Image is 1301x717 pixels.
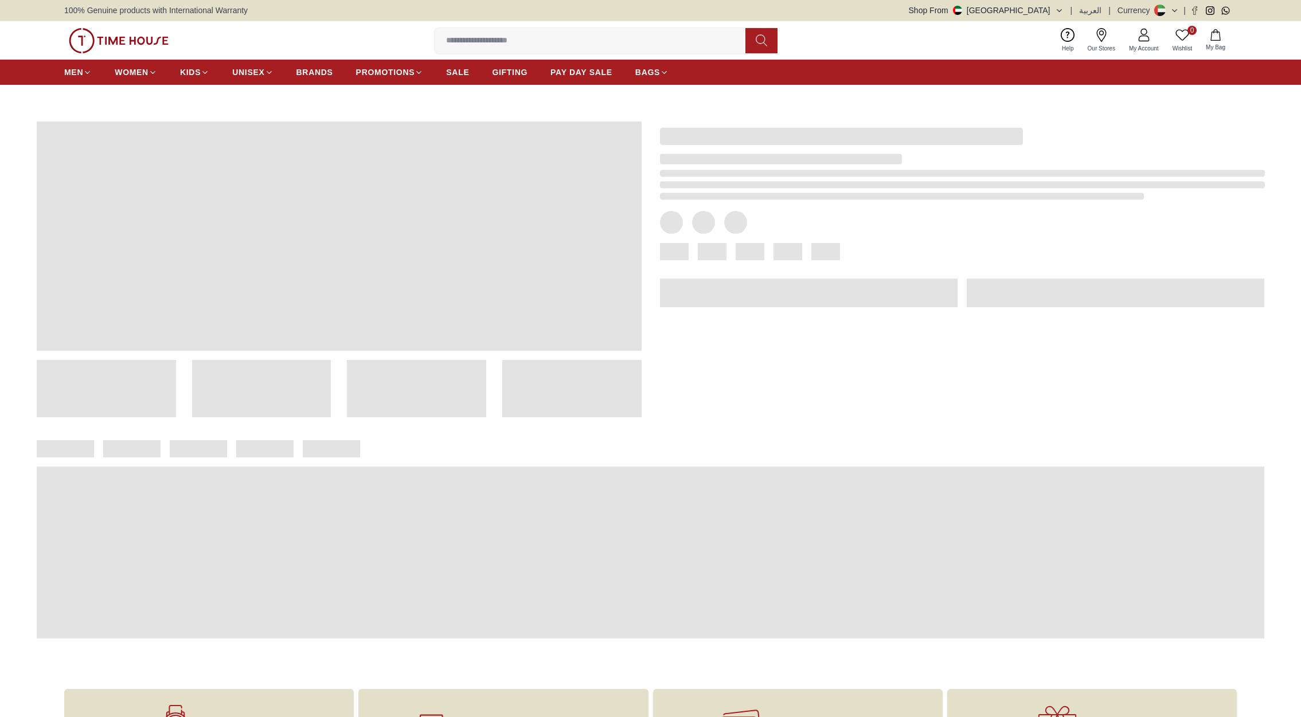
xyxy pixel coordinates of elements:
[1079,5,1101,16] button: العربية
[1206,6,1214,15] a: Instagram
[1071,5,1073,16] span: |
[1055,26,1081,55] a: Help
[356,66,415,78] span: PROMOTIONS
[115,66,149,78] span: WOMEN
[1083,44,1120,53] span: Our Stores
[635,62,669,83] a: BAGS
[232,66,264,78] span: UNISEX
[446,66,469,78] span: SALE
[446,62,469,83] a: SALE
[550,62,612,83] a: PAY DAY SALE
[180,66,201,78] span: KIDS
[1187,26,1197,35] span: 0
[550,66,612,78] span: PAY DAY SALE
[356,62,424,83] a: PROMOTIONS
[69,28,169,53] img: ...
[1190,6,1199,15] a: Facebook
[1166,26,1199,55] a: 0Wishlist
[1081,26,1122,55] a: Our Stores
[635,66,660,78] span: BAGS
[1199,27,1232,54] button: My Bag
[180,62,209,83] a: KIDS
[953,6,962,15] img: United Arab Emirates
[296,66,333,78] span: BRANDS
[64,62,92,83] a: MEN
[232,62,273,83] a: UNISEX
[1057,44,1079,53] span: Help
[1221,6,1230,15] a: Whatsapp
[1108,5,1111,16] span: |
[1201,43,1230,52] span: My Bag
[1183,5,1186,16] span: |
[64,5,248,16] span: 100% Genuine products with International Warranty
[492,62,528,83] a: GIFTING
[492,66,528,78] span: GIFTING
[1124,44,1163,53] span: My Account
[909,5,1064,16] button: Shop From[GEOGRAPHIC_DATA]
[115,62,157,83] a: WOMEN
[64,66,83,78] span: MEN
[1168,44,1197,53] span: Wishlist
[1118,5,1155,16] div: Currency
[296,62,333,83] a: BRANDS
